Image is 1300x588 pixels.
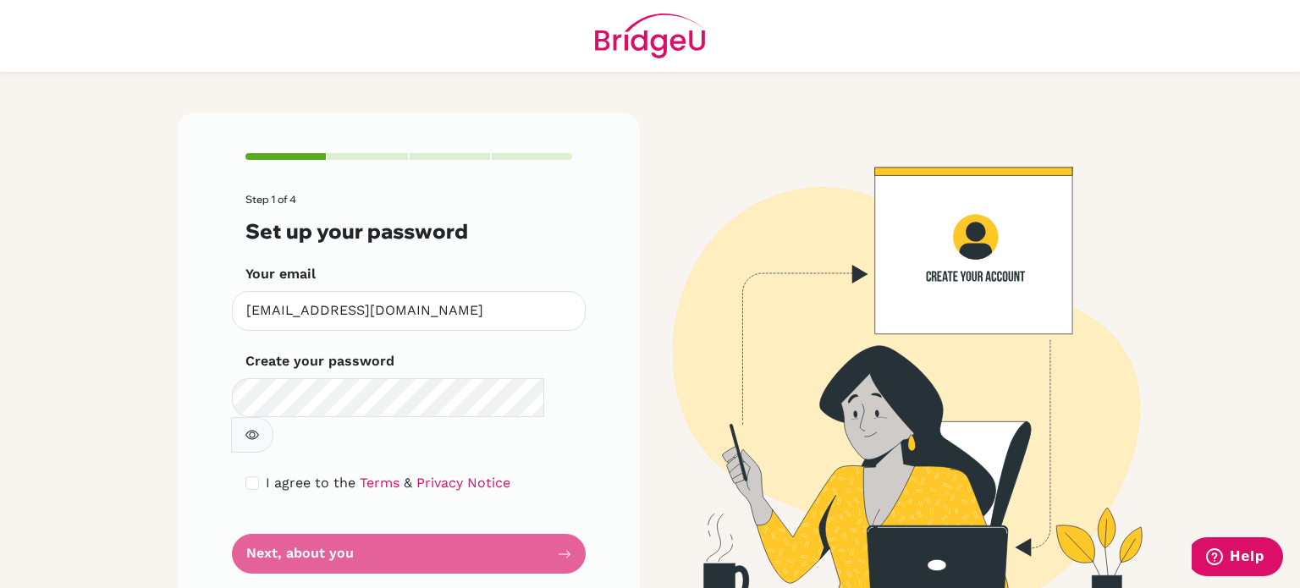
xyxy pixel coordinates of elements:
[245,351,394,371] label: Create your password
[245,219,572,244] h3: Set up your password
[266,475,355,491] span: I agree to the
[245,193,296,206] span: Step 1 of 4
[232,291,586,331] input: Insert your email*
[416,475,510,491] a: Privacy Notice
[404,475,412,491] span: &
[360,475,399,491] a: Terms
[245,264,316,284] label: Your email
[1192,537,1283,580] iframe: Opens a widget where you can find more information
